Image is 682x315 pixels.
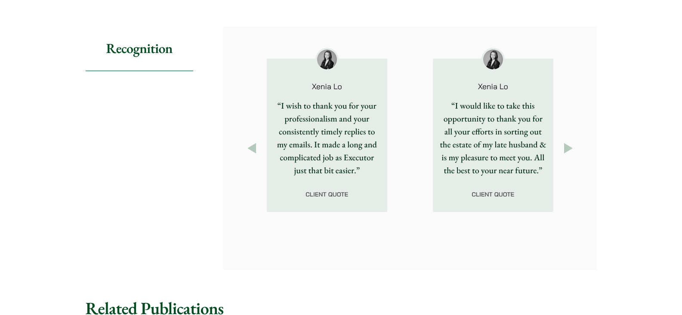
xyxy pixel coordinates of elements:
div: Client quote [433,177,553,212]
p: “I would like to take this opportunity to thank you for all your efforts in sorting out the estat... [440,99,546,177]
h2: Recognition [86,26,193,71]
p: Xenia Lo [447,83,540,90]
p: Xenia Lo [281,83,373,90]
p: “I wish to thank you for your professionalism and your consistently timely replies to my emails. ... [274,99,380,177]
div: Client quote [267,177,387,212]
